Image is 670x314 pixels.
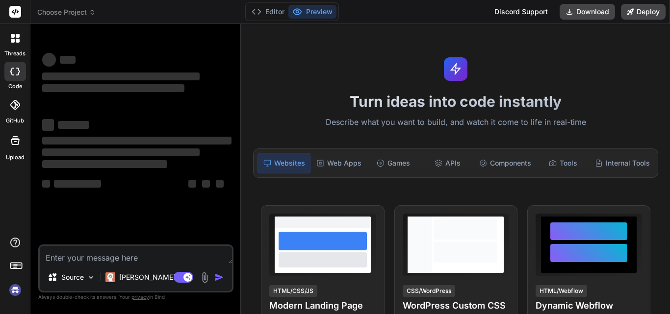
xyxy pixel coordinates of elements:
div: Games [367,153,419,173]
label: Upload [6,153,25,162]
div: HTML/CSS/JS [269,285,317,297]
img: Claude 4 Sonnet [105,272,115,282]
span: ‌ [42,180,50,188]
h4: Modern Landing Page [269,299,376,313]
label: threads [4,49,26,58]
span: ‌ [202,180,210,188]
span: ‌ [54,180,101,188]
span: ‌ [42,119,54,131]
span: ‌ [60,56,76,64]
span: ‌ [216,180,224,188]
div: Web Apps [312,153,365,173]
div: Websites [258,153,310,173]
span: Choose Project [37,7,96,17]
span: ‌ [58,121,89,129]
button: Preview [288,5,336,19]
img: Pick Models [87,273,95,282]
h1: Turn ideas into code instantly [247,93,664,110]
h4: WordPress Custom CSS [403,299,509,313]
div: Tools [537,153,589,173]
div: APIs [421,153,473,173]
span: ‌ [42,72,200,80]
label: GitHub [6,117,24,125]
span: ‌ [42,160,167,168]
img: icon [214,272,224,282]
span: ‌ [42,148,200,156]
button: Deploy [621,4,666,20]
p: Source [61,272,84,282]
button: Editor [248,5,288,19]
span: ‌ [188,180,196,188]
img: signin [7,282,24,298]
p: [PERSON_NAME] 4 S.. [119,272,192,282]
div: CSS/WordPress [403,285,455,297]
img: attachment [199,272,210,283]
div: Components [475,153,535,173]
label: code [8,82,22,91]
span: privacy [131,294,149,300]
div: Internal Tools [591,153,654,173]
div: HTML/Webflow [536,285,587,297]
span: ‌ [42,137,232,145]
p: Describe what you want to build, and watch it come to life in real-time [247,116,664,129]
button: Download [560,4,615,20]
span: ‌ [42,53,56,67]
span: ‌ [42,84,184,92]
div: Discord Support [489,4,554,20]
p: Always double-check its answers. Your in Bind [38,292,233,302]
